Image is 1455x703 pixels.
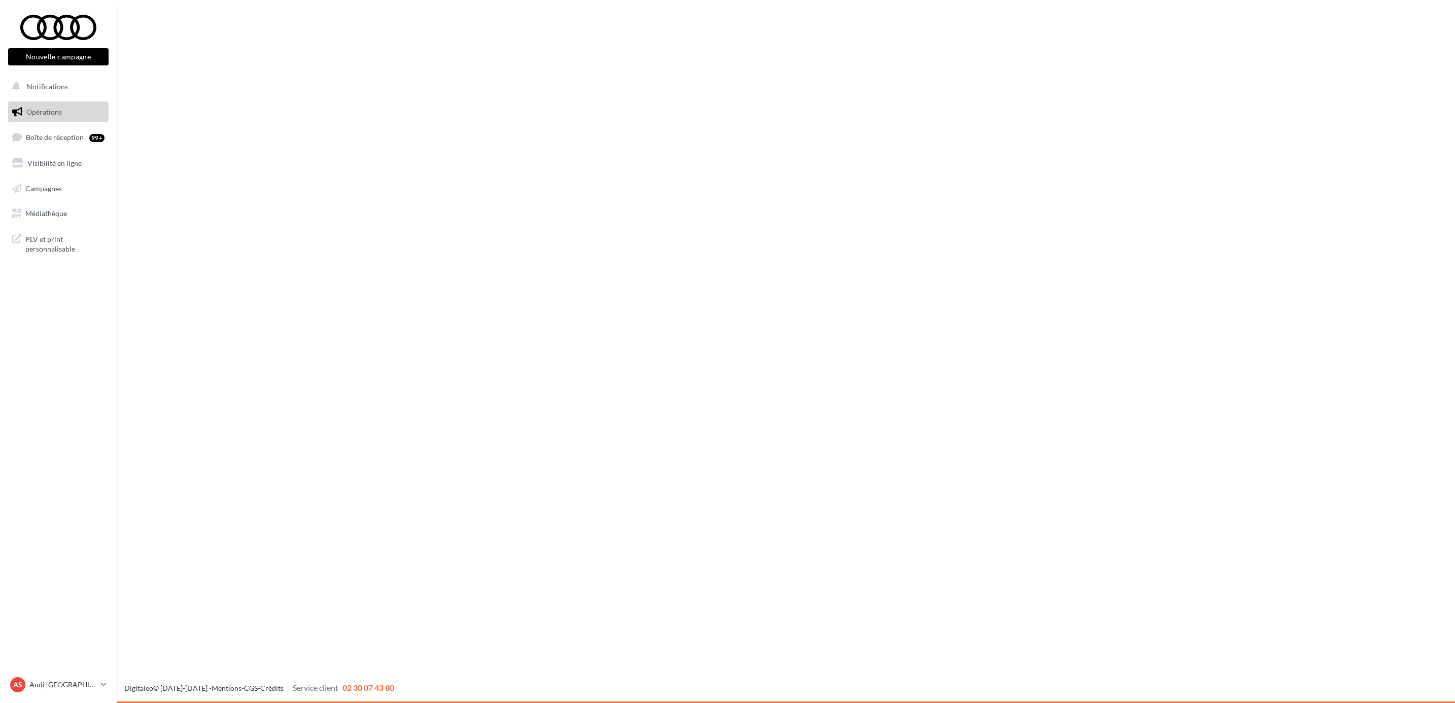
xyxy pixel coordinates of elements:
[27,82,68,91] span: Notifications
[124,684,153,692] a: Digitaleo
[6,203,111,224] a: Médiathèque
[26,108,62,116] span: Opérations
[6,178,111,199] a: Campagnes
[260,684,284,692] a: Crédits
[13,680,22,690] span: AS
[6,228,111,258] a: PLV et print personnalisable
[6,101,111,123] a: Opérations
[6,126,111,148] a: Boîte de réception99+
[8,675,109,694] a: AS Audi [GEOGRAPHIC_DATA]
[29,680,97,690] p: Audi [GEOGRAPHIC_DATA]
[27,159,82,167] span: Visibilité en ligne
[8,48,109,65] button: Nouvelle campagne
[6,76,107,97] button: Notifications
[89,134,105,142] div: 99+
[124,684,394,692] span: © [DATE]-[DATE] - - -
[293,683,338,692] span: Service client
[25,232,105,254] span: PLV et print personnalisable
[342,683,394,692] span: 02 30 07 43 80
[25,184,62,192] span: Campagnes
[26,133,84,142] span: Boîte de réception
[25,209,67,218] span: Médiathèque
[6,153,111,174] a: Visibilité en ligne
[212,684,241,692] a: Mentions
[244,684,258,692] a: CGS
